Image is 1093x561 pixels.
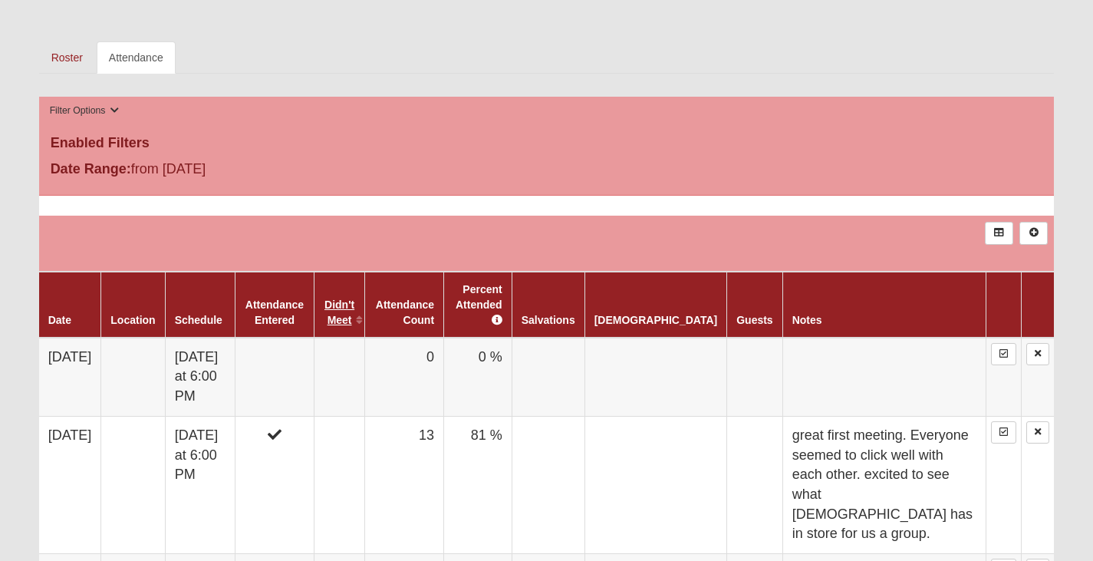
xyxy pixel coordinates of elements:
[51,159,131,180] label: Date Range:
[991,343,1016,365] a: Enter Attendance
[48,314,71,326] a: Date
[245,299,304,326] a: Attendance Entered
[364,416,443,553] td: 13
[97,41,176,74] a: Attendance
[991,421,1016,444] a: Enter Attendance
[165,338,235,417] td: [DATE] at 6:00 PM
[444,338,512,417] td: 0 %
[51,135,1043,152] h4: Enabled Filters
[45,103,124,119] button: Filter Options
[1019,222,1048,244] a: Alt+N
[376,299,434,326] a: Attendance Count
[324,299,354,326] a: Didn't Meet
[39,41,95,74] a: Roster
[175,314,222,326] a: Schedule
[456,283,502,326] a: Percent Attended
[727,272,782,338] th: Guests
[364,338,443,417] td: 0
[1026,421,1049,444] a: Delete
[584,272,726,338] th: [DEMOGRAPHIC_DATA]
[792,314,822,326] a: Notes
[444,416,512,553] td: 81 %
[110,314,155,326] a: Location
[1026,343,1049,365] a: Delete
[985,222,1013,244] a: Export to Excel
[165,416,235,553] td: [DATE] at 6:00 PM
[39,416,101,553] td: [DATE]
[512,272,584,338] th: Salvations
[782,416,986,553] td: great first meeting. Everyone seemed to click well with each other. excited to see what [DEMOGRAP...
[39,338,101,417] td: [DATE]
[39,159,377,183] div: from [DATE]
